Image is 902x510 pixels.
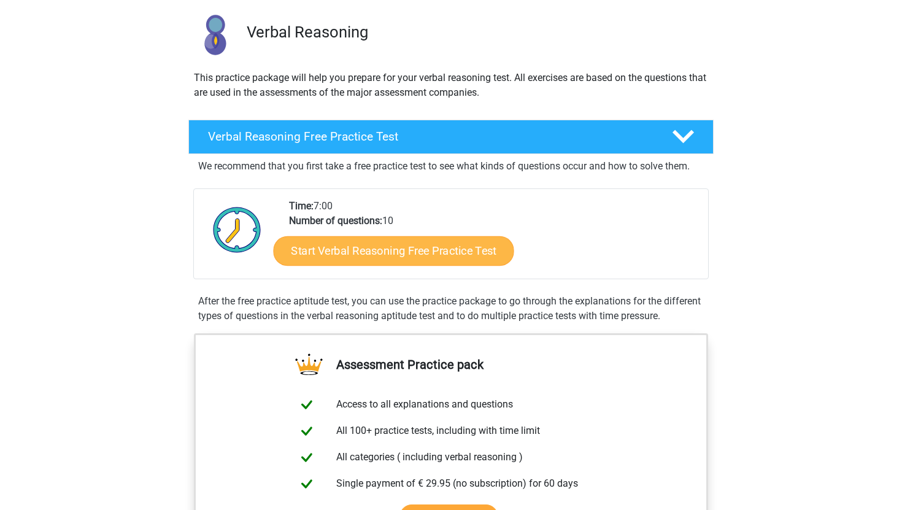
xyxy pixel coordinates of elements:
h3: Verbal Reasoning [247,23,704,42]
div: 7:00 10 [280,199,707,279]
a: Start Verbal Reasoning Free Practice Test [274,236,514,266]
b: Number of questions: [289,215,382,226]
p: This practice package will help you prepare for your verbal reasoning test. All exercises are bas... [194,71,708,100]
img: Clock [206,199,268,260]
h4: Verbal Reasoning Free Practice Test [208,129,652,144]
b: Time: [289,200,314,212]
img: verbal reasoning [189,9,241,61]
a: Verbal Reasoning Free Practice Test [183,120,719,154]
div: After the free practice aptitude test, you can use the practice package to go through the explana... [193,294,709,323]
p: We recommend that you first take a free practice test to see what kinds of questions occur and ho... [198,159,704,174]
